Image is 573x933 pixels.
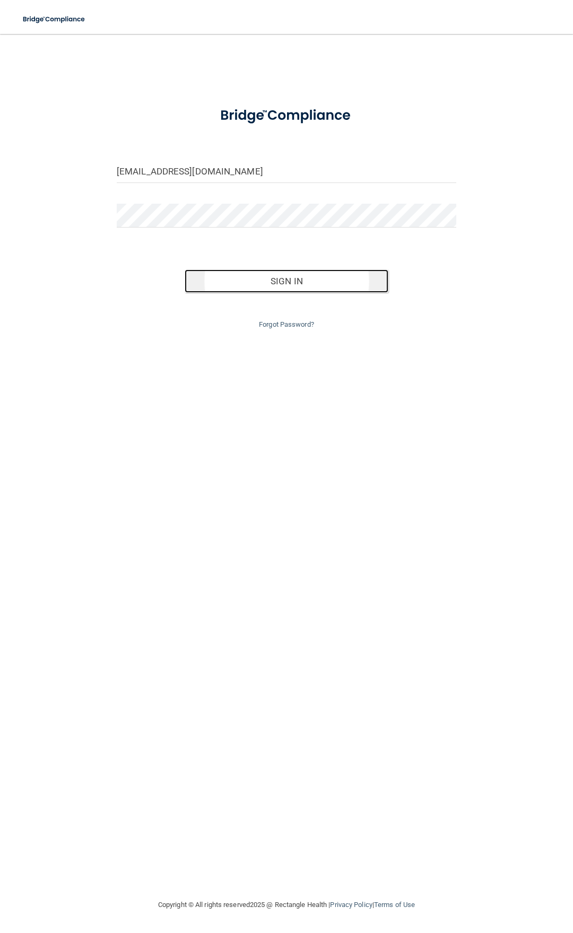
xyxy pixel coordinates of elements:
[117,159,456,183] input: Email
[16,8,93,30] img: bridge_compliance_login_screen.278c3ca4.svg
[93,888,480,922] div: Copyright © All rights reserved 2025 @ Rectangle Health | |
[389,858,560,900] iframe: Drift Widget Chat Controller
[330,901,372,909] a: Privacy Policy
[374,901,415,909] a: Terms of Use
[259,320,314,328] a: Forgot Password?
[206,98,368,134] img: bridge_compliance_login_screen.278c3ca4.svg
[185,269,388,293] button: Sign In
